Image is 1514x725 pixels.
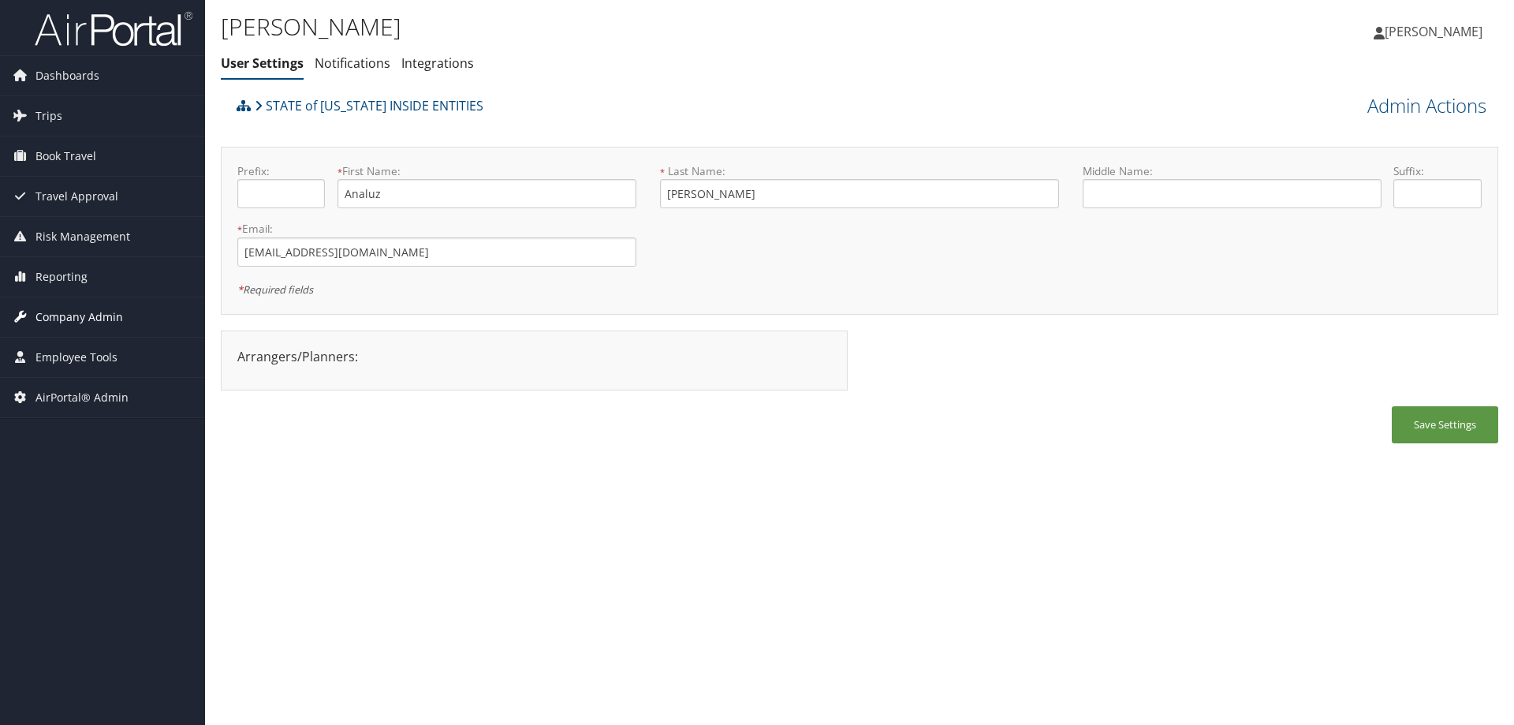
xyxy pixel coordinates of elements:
[35,297,123,337] span: Company Admin
[221,10,1072,43] h1: [PERSON_NAME]
[1374,8,1498,55] a: [PERSON_NAME]
[35,338,117,377] span: Employee Tools
[226,347,843,366] div: Arrangers/Planners:
[237,221,636,237] label: Email:
[255,90,483,121] a: STATE of [US_STATE] INSIDE ENTITIES
[35,177,118,216] span: Travel Approval
[237,163,325,179] label: Prefix:
[315,54,390,72] a: Notifications
[401,54,474,72] a: Integrations
[35,56,99,95] span: Dashboards
[35,10,192,47] img: airportal-logo.png
[35,136,96,176] span: Book Travel
[1393,163,1481,179] label: Suffix:
[1083,163,1382,179] label: Middle Name:
[221,54,304,72] a: User Settings
[35,217,130,256] span: Risk Management
[1385,23,1482,40] span: [PERSON_NAME]
[237,282,313,297] em: Required fields
[35,378,129,417] span: AirPortal® Admin
[35,257,88,297] span: Reporting
[660,163,1059,179] label: Last Name:
[337,163,636,179] label: First Name:
[1367,92,1486,119] a: Admin Actions
[35,96,62,136] span: Trips
[1392,406,1498,443] button: Save Settings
